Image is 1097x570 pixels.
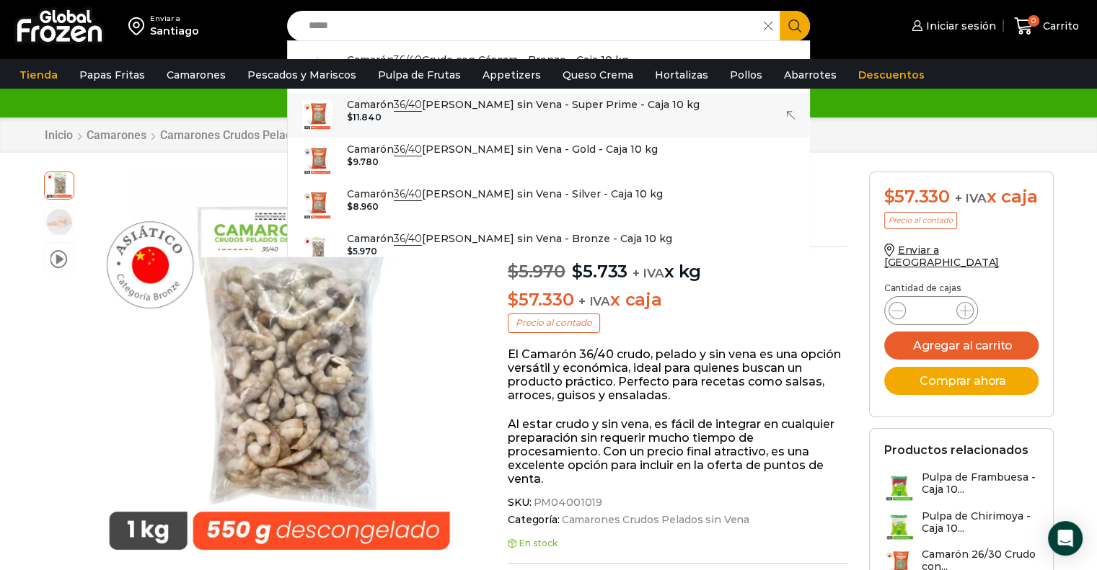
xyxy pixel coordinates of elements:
[159,61,233,89] a: Camarones
[508,289,519,310] span: $
[45,208,74,236] span: 36/40 rpd bronze
[288,138,810,182] a: Camarón36/40[PERSON_NAME] sin Vena - Gold - Caja 10 kg $9.780
[777,61,844,89] a: Abarrotes
[922,471,1039,496] h3: Pulpa de Frambuesa - Caja 10...
[288,93,810,138] a: Camarón36/40[PERSON_NAME] sin Vena - Super Prime - Caja 10 kg $11.840
[884,212,957,229] p: Precio al contado
[508,261,565,282] bdi: 5.970
[555,61,640,89] a: Queso Crema
[508,514,847,526] span: Categoría:
[347,201,379,212] bdi: 8.960
[347,186,663,202] p: Camarón [PERSON_NAME] sin Vena - Silver - Caja 10 kg
[44,128,74,142] a: Inicio
[81,172,477,567] img: Camaron 36/40 RPD Bronze
[347,141,658,157] p: Camarón [PERSON_NAME] sin Vena - Gold - Caja 10 kg
[288,48,810,93] a: Camarón36/40Crudo con Cáscara - Bronze - Caja 10 kg $5.770
[394,53,422,67] strong: 36/40
[240,61,364,89] a: Pescados y Mariscos
[884,283,1039,293] p: Cantidad de cajas
[394,143,422,156] strong: 36/40
[347,231,672,246] p: Camarón [PERSON_NAME] sin Vena - Bronze - Caja 10 kg
[508,290,847,311] p: x caja
[633,266,664,280] span: + IVA
[159,128,353,142] a: Camarones Crudos Pelados sin Vena
[1028,15,1039,27] span: 0
[884,510,1039,541] a: Pulpa de Chirimoya - Caja 10...
[508,347,847,403] p: El Camarón 36/40 crudo, pelado y sin vena es una opción versátil y económica, ideal para quienes ...
[884,367,1039,395] button: Comprar ahora
[560,514,749,526] a: Camarones Crudos Pelados sin Vena
[347,246,353,257] span: $
[12,61,65,89] a: Tienda
[780,11,810,41] button: Search button
[347,246,377,257] bdi: 5.970
[347,97,700,112] p: Camarón [PERSON_NAME] sin Vena - Super Prime - Caja 10 kg
[572,261,583,282] span: $
[150,14,199,24] div: Enviar a
[347,201,353,212] span: $
[86,128,147,142] a: Camarones
[955,191,987,205] span: + IVA
[45,170,74,199] span: Camaron 36/40 RPD Bronze
[81,172,477,567] div: 1 / 3
[917,300,945,321] input: Product quantity
[128,14,150,38] img: address-field-icon.svg
[578,294,610,308] span: + IVA
[44,128,353,142] nav: Breadcrumb
[508,289,573,310] bdi: 57.330
[150,24,199,38] div: Santiago
[394,232,422,246] strong: 36/40
[884,186,895,207] span: $
[1039,19,1079,33] span: Carrito
[531,496,602,509] span: PM04001019
[72,61,152,89] a: Papas Fritas
[508,313,600,332] p: Precio al contado
[508,417,847,486] p: Al estar crudo y sin vena, es fácil de integrar en cualquier preparación sin requerir mucho tiemp...
[884,331,1039,360] button: Agregar al carrito
[347,112,382,123] bdi: 11.840
[394,187,422,201] strong: 36/40
[572,261,627,282] bdi: 5.733
[1048,521,1083,556] div: Open Intercom Messenger
[884,471,1039,502] a: Pulpa de Frambuesa - Caja 10...
[1010,9,1083,43] a: 0 Carrito
[884,244,1000,269] a: Enviar a [GEOGRAPHIC_DATA]
[394,98,422,112] strong: 36/40
[371,61,468,89] a: Pulpa de Frutas
[475,61,548,89] a: Appetizers
[884,186,950,207] bdi: 57.330
[908,12,996,40] a: Iniciar sesión
[288,227,810,272] a: Camarón36/40[PERSON_NAME] sin Vena - Bronze - Caja 10 kg $5.970
[347,156,379,167] bdi: 9.780
[851,61,932,89] a: Descuentos
[508,538,847,548] p: En stock
[723,61,770,89] a: Pollos
[508,496,847,509] span: SKU:
[648,61,715,89] a: Hortalizas
[288,182,810,227] a: Camarón36/40[PERSON_NAME] sin Vena - Silver - Caja 10 kg $8.960
[347,112,353,123] span: $
[884,187,1039,208] div: x caja
[884,443,1028,457] h2: Productos relacionados
[922,510,1039,535] h3: Pulpa de Chirimoya - Caja 10...
[508,246,847,282] p: x kg
[347,156,353,167] span: $
[347,52,628,68] p: Camarón Crudo con Cáscara - Bronze - Caja 10 kg
[922,19,996,33] span: Iniciar sesión
[508,261,519,282] span: $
